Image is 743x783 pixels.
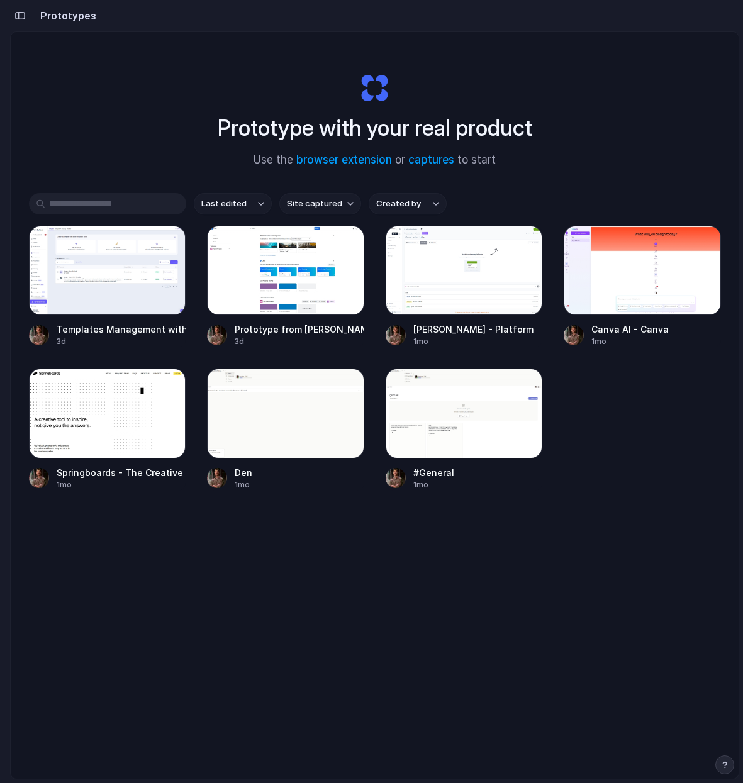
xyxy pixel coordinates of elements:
[35,8,96,23] h2: Prototypes
[235,323,364,336] div: Prototype from [PERSON_NAME] Boards - User MaxMeyer34
[57,479,186,491] div: 1mo
[57,336,186,347] div: 3d
[254,152,496,169] span: Use the or to start
[296,153,392,166] a: browser extension
[564,226,721,347] a: Canva AI - CanvaCanva AI - Canva1mo
[279,193,361,214] button: Site captured
[207,226,364,347] a: Prototype from Trello Boards - User MaxMeyer34Prototype from [PERSON_NAME] Boards - User MaxMeyer...
[408,153,454,166] a: captures
[57,323,186,336] div: Templates Management with User Team Section
[413,323,534,336] div: [PERSON_NAME] - Platform
[207,369,364,490] a: DenDen1mo
[287,197,342,210] span: Site captured
[194,193,272,214] button: Last edited
[201,197,247,210] span: Last edited
[29,226,186,347] a: Templates Management with User Team SectionTemplates Management with User Team Section3d
[235,466,252,479] div: Den
[413,479,454,491] div: 1mo
[235,336,364,347] div: 3d
[218,111,532,145] h1: Prototype with your real product
[591,336,669,347] div: 1mo
[57,466,186,479] div: Springboards - The Creative AI Tool for Agencies & Strategists
[376,197,421,210] span: Created by
[29,369,186,490] a: Springboards - The Creative AI Tool for Agencies & StrategistsSpringboards - The Creative AI Tool...
[386,226,543,347] a: Heidi - Platform[PERSON_NAME] - Platform1mo
[386,369,543,490] a: #General#General1mo
[413,466,454,479] div: #General
[591,323,669,336] div: Canva AI - Canva
[413,336,534,347] div: 1mo
[369,193,447,214] button: Created by
[235,479,252,491] div: 1mo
